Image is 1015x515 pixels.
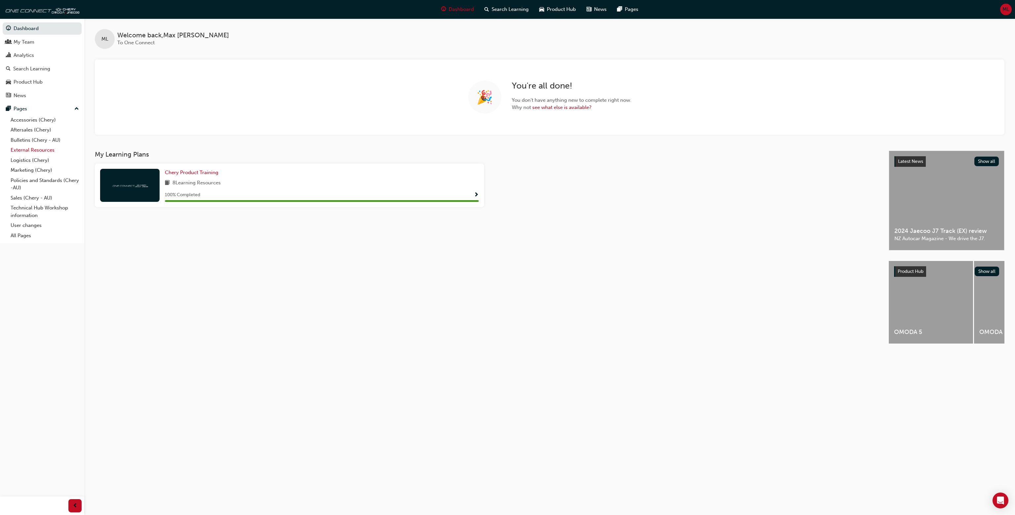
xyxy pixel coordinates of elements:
[894,235,999,242] span: NZ Autocar Magazine - We drive the J7.
[74,105,79,113] span: up-icon
[3,36,82,48] a: My Team
[8,155,82,166] a: Logistics (Chery)
[101,35,108,43] span: ML
[894,266,999,277] a: Product HubShow all
[479,3,534,16] a: search-iconSearch Learning
[594,6,607,13] span: News
[8,115,82,125] a: Accessories (Chery)
[512,81,631,91] h2: You're all done!
[6,93,11,99] span: news-icon
[492,6,529,13] span: Search Learning
[993,493,1008,508] div: Open Intercom Messenger
[8,125,82,135] a: Aftersales (Chery)
[117,32,229,39] span: Welcome back , Max [PERSON_NAME]
[6,106,11,112] span: pages-icon
[165,191,200,199] span: 100 % Completed
[484,5,489,14] span: search-icon
[512,96,631,104] span: You don't have anything new to complete right now.
[95,151,878,158] h3: My Learning Plans
[117,40,155,46] span: To One Connect
[3,21,82,103] button: DashboardMy TeamAnalyticsSearch LearningProduct HubNews
[474,191,479,199] button: Show Progress
[898,159,923,164] span: Latest News
[6,53,11,58] span: chart-icon
[6,79,11,85] span: car-icon
[1000,4,1012,15] button: ML
[3,49,82,61] a: Analytics
[617,5,622,14] span: pages-icon
[512,104,631,111] span: Why not
[625,6,638,13] span: Pages
[441,5,446,14] span: guage-icon
[894,156,999,167] a: Latest NewsShow all
[581,3,612,16] a: news-iconNews
[8,220,82,231] a: User changes
[3,90,82,102] a: News
[3,76,82,88] a: Product Hub
[14,105,27,113] div: Pages
[975,267,999,276] button: Show all
[889,151,1004,250] a: Latest NewsShow all2024 Jaecoo J7 Track (EX) reviewNZ Autocar Magazine - We drive the J7.
[73,502,78,510] span: prev-icon
[8,175,82,193] a: Policies and Standards (Chery -AU)
[6,26,11,32] span: guage-icon
[14,92,26,99] div: News
[586,5,591,14] span: news-icon
[172,179,221,187] span: 8 Learning Resources
[165,169,218,175] span: Chery Product Training
[13,65,50,73] div: Search Learning
[894,328,968,336] span: OMODA 5
[8,135,82,145] a: Bulletins (Chery - AU)
[3,103,82,115] button: Pages
[539,5,544,14] span: car-icon
[532,104,591,110] a: see what else is available?
[547,6,576,13] span: Product Hub
[3,63,82,75] a: Search Learning
[8,193,82,203] a: Sales (Chery - AU)
[3,3,79,16] img: oneconnect
[165,169,221,176] a: Chery Product Training
[974,157,999,166] button: Show all
[8,203,82,220] a: Technical Hub Workshop information
[14,38,34,46] div: My Team
[898,269,923,274] span: Product Hub
[8,165,82,175] a: Marketing (Chery)
[8,231,82,241] a: All Pages
[14,78,43,86] div: Product Hub
[112,182,148,188] img: oneconnect
[6,39,11,45] span: people-icon
[474,192,479,198] span: Show Progress
[3,22,82,35] a: Dashboard
[165,179,170,187] span: book-icon
[534,3,581,16] a: car-iconProduct Hub
[889,261,973,344] a: OMODA 5
[14,52,34,59] div: Analytics
[894,227,999,235] span: 2024 Jaecoo J7 Track (EX) review
[476,93,493,101] span: 🎉
[1002,6,1009,13] span: ML
[8,145,82,155] a: External Resources
[449,6,474,13] span: Dashboard
[612,3,644,16] a: pages-iconPages
[436,3,479,16] a: guage-iconDashboard
[6,66,11,72] span: search-icon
